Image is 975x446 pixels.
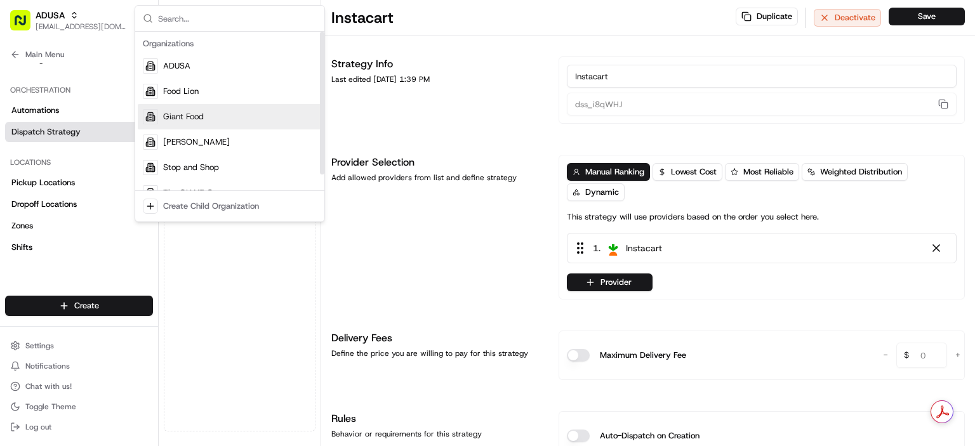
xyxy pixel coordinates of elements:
[5,173,153,193] a: Pickup Locations
[11,177,75,188] span: Pickup Locations
[331,411,543,426] h1: Rules
[36,22,126,32] button: [EMAIL_ADDRESS][DOMAIN_NAME]
[25,361,70,371] span: Notifications
[567,163,650,181] button: Manual Ranking
[74,300,99,312] span: Create
[13,13,38,38] img: Nash
[5,216,153,236] a: Zones
[802,163,908,181] button: Weighted Distribution
[5,337,153,355] button: Settings
[814,9,881,27] button: Deactivate
[331,429,543,439] div: Behavior or requirements for this strategy
[5,357,153,375] button: Notifications
[163,111,204,122] span: Giant Food
[11,126,81,138] span: Dispatch Strategy
[331,348,543,358] div: Define the price you are willing to pay for this strategy
[216,125,231,140] button: Start new chat
[889,8,965,25] button: Save
[567,233,957,263] div: 1. Instacart
[331,74,543,84] div: Last edited [DATE] 1:39 PM
[25,381,72,391] span: Chat with us!
[567,183,625,201] button: Dynamic
[5,237,153,258] a: Shifts
[163,136,230,148] span: [PERSON_NAME]
[25,402,76,412] span: Toggle Theme
[11,199,77,210] span: Dropoff Locations
[725,163,799,181] button: Most Reliable
[899,344,914,370] span: $
[138,34,322,53] div: Organizations
[11,220,33,232] span: Zones
[606,240,621,256] img: profile_instacart_ahold_partner.png
[567,211,819,223] p: This strategy will use providers based on the order you select here.
[331,331,543,346] h1: Delivery Fees
[331,8,394,28] h1: Instacart
[43,121,208,134] div: Start new chat
[5,5,131,36] button: ADUSA[EMAIL_ADDRESS][DOMAIN_NAME]
[5,377,153,395] button: Chat with us!
[158,6,317,31] input: Search...
[25,184,97,197] span: Knowledge Base
[820,166,902,178] span: Weighted Distribution
[5,296,153,316] button: Create
[126,215,154,225] span: Pylon
[331,173,543,183] div: Add allowed providers from list and define strategy
[107,185,117,195] div: 💻
[5,122,153,142] a: Dispatch Strategy
[5,80,153,100] div: Orchestration
[331,56,543,72] h1: Strategy Info
[573,241,662,255] div: 1 .
[135,32,324,221] div: Suggestions
[626,242,662,254] span: Instacart
[331,155,543,170] h1: Provider Selection
[13,121,36,144] img: 1736555255976-a54dd68f-1ca7-489b-9aae-adbdc363a1c4
[567,273,653,291] button: Provider
[600,430,700,442] label: Auto-Dispatch on Creation
[736,8,798,25] button: Duplicate
[13,185,23,195] div: 📗
[11,105,59,116] span: Automations
[102,179,209,202] a: 💻API Documentation
[600,349,686,362] label: Maximum Delivery Fee
[25,49,64,60] span: Main Menu
[585,187,619,198] span: Dynamic
[43,134,161,144] div: We're available if you need us!
[5,152,153,173] div: Locations
[743,166,793,178] span: Most Reliable
[671,166,717,178] span: Lowest Cost
[585,166,644,178] span: Manual Ranking
[11,242,32,253] span: Shifts
[5,194,153,214] a: Dropoff Locations
[163,86,199,97] span: Food Lion
[36,9,65,22] button: ADUSA
[5,100,153,121] a: Automations
[163,162,219,173] span: Stop and Shop
[5,46,153,63] button: Main Menu
[25,341,54,351] span: Settings
[33,82,209,95] input: Clear
[13,51,231,71] p: Welcome 👋
[163,187,243,199] span: The GIANT Company
[163,60,190,72] span: ADUSA
[5,418,153,436] button: Log out
[90,214,154,225] a: Powered byPylon
[163,200,259,212] div: Create Child Organization
[120,184,204,197] span: API Documentation
[5,398,153,416] button: Toggle Theme
[653,163,722,181] button: Lowest Cost
[25,422,51,432] span: Log out
[8,179,102,202] a: 📗Knowledge Base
